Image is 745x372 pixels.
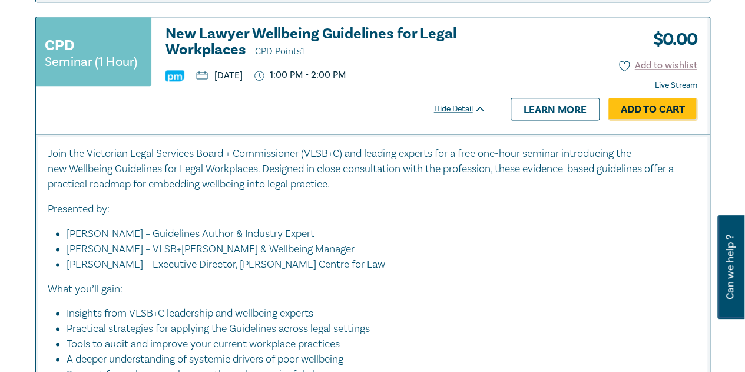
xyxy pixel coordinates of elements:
[67,306,686,321] li: Insights from VLSB+C leadership and wellbeing experts
[67,257,698,272] li: [PERSON_NAME] – Executive Director, [PERSON_NAME] Centre for Law
[67,352,686,367] li: A deeper understanding of systemic drivers of poor wellbeing
[165,26,486,60] h3: New Lawyer Wellbeing Guidelines for Legal Workplaces
[45,35,74,56] h3: CPD
[48,146,698,192] p: Join the Victorian Legal Services Board + Commissioner (VLSB+C) and leading experts for a free on...
[434,103,499,115] div: Hide Detail
[724,222,736,312] span: Can we help ?
[48,202,698,217] p: Presented by:
[655,80,697,91] strong: Live Stream
[165,70,184,81] img: Practice Management & Business Skills
[196,71,243,80] p: [DATE]
[644,26,697,53] h3: $ 0.00
[67,321,686,337] li: Practical strategies for applying the Guidelines across legal settings
[254,70,346,81] p: 1:00 PM - 2:00 PM
[45,56,137,68] small: Seminar (1 Hour)
[67,242,686,257] li: [PERSON_NAME] – VLSB+[PERSON_NAME] & Wellbeing Manager
[619,59,697,73] button: Add to wishlist
[608,98,697,120] a: Add to Cart
[165,26,486,60] a: New Lawyer Wellbeing Guidelines for Legal Workplaces CPD Points1
[48,282,698,297] p: What you’ll gain:
[255,45,304,57] span: CPD Points 1
[67,226,686,242] li: [PERSON_NAME] – Guidelines Author & Industry Expert
[511,98,600,120] a: Learn more
[67,337,686,352] li: Tools to audit and improve your current workplace practices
